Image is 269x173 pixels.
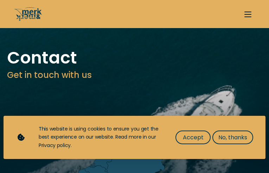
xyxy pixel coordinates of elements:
span: No, thanks [218,133,247,142]
div: This website is using cookies to ensure you get the best experience on our website. Read more in ... [39,125,161,150]
button: No, thanks [212,131,253,144]
h1: Contact [7,49,262,67]
button: Accept [175,131,211,144]
a: Privacy policy [39,142,71,149]
h3: Get in touch with us [7,69,262,81]
span: Accept [183,133,204,142]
